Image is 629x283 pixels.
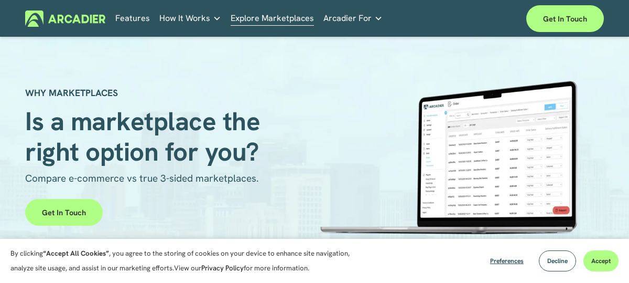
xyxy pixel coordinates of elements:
[583,250,619,271] button: Accept
[115,11,150,27] a: Features
[547,257,568,265] span: Decline
[159,11,221,27] a: folder dropdown
[25,87,118,99] strong: WHY MARKETPLACES
[231,11,314,27] a: Explore Marketplaces
[482,250,532,271] button: Preferences
[323,11,372,26] span: Arcadier For
[25,199,103,226] a: Get in touch
[323,11,383,27] a: folder dropdown
[591,257,611,265] span: Accept
[25,11,105,27] img: Arcadier
[159,11,210,26] span: How It Works
[539,250,576,271] button: Decline
[25,104,267,169] span: Is a marketplace the right option for you?
[490,257,524,265] span: Preferences
[10,246,351,276] p: By clicking , you agree to the storing of cookies on your device to enhance site navigation, anal...
[43,249,109,258] strong: “Accept All Cookies”
[25,172,259,185] span: Compare e-commerce vs true 3-sided marketplaces.
[201,264,244,272] a: Privacy Policy
[526,5,604,32] a: Get in touch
